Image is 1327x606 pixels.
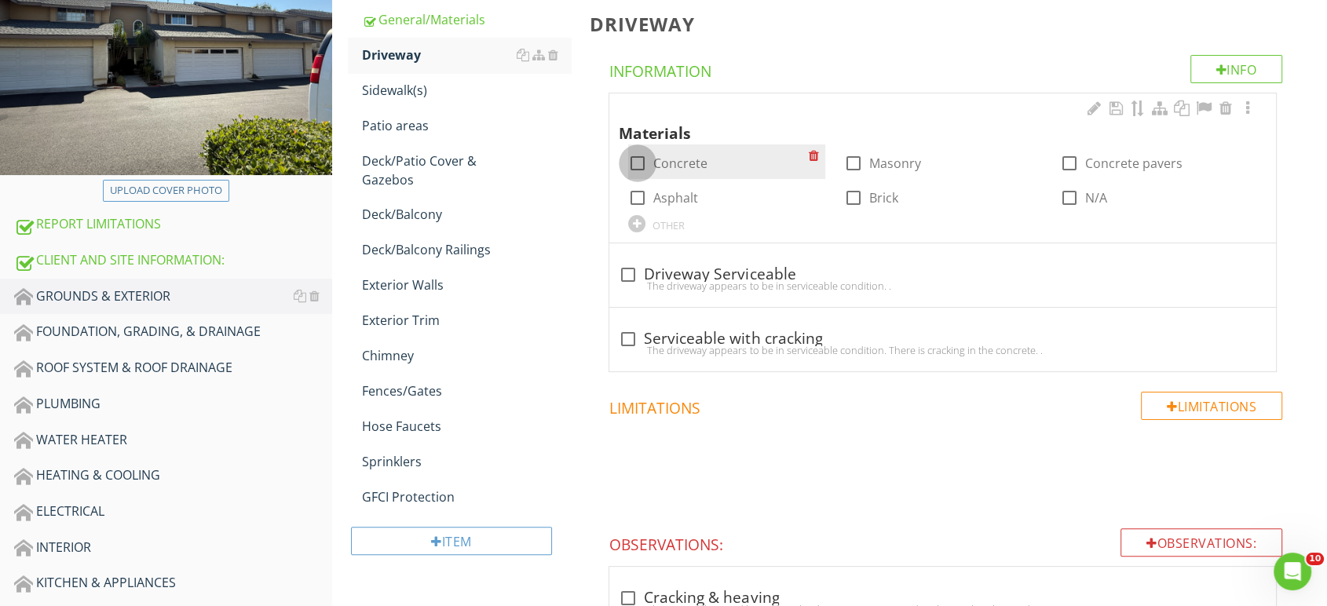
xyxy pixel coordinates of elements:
div: Deck/Patio Cover & Gazebos [362,151,572,189]
div: GFCI Protection [362,487,572,506]
div: Limitations [1141,392,1282,420]
label: Asphalt [653,190,698,206]
div: Exterior Walls [362,276,572,294]
div: Observations: [1120,528,1282,557]
div: Sprinklers [362,452,572,471]
div: FOUNDATION, GRADING, & DRAINAGE [14,322,332,342]
div: KITCHEN & APPLIANCES [14,573,332,593]
div: Fences/Gates [362,381,572,400]
div: INTERIOR [14,538,332,558]
label: Brick [869,190,898,206]
div: CLIENT AND SITE INFORMATION: [14,250,332,271]
label: Concrete pavers [1085,155,1183,171]
span: 10 [1306,553,1324,565]
div: ELECTRICAL [14,502,332,522]
h3: Driveway [590,13,1302,35]
div: REPORT LIMITATIONS [14,214,332,235]
div: GROUNDS & EXTERIOR [14,287,332,307]
div: Sidewalk(s) [362,81,572,100]
label: Masonry [869,155,921,171]
div: Exterior Trim [362,311,572,330]
div: WATER HEATER [14,430,332,451]
div: OTHER [653,219,685,232]
iframe: Intercom live chat [1274,553,1311,590]
div: Materials [619,100,1234,145]
div: PLUMBING [14,394,332,414]
div: Item [351,527,553,555]
div: Hose Faucets [362,417,572,436]
label: Concrete [653,155,707,171]
div: ROOF SYSTEM & ROOF DRAINAGE [14,358,332,378]
div: The driveway appears to be in serviceable condition. . [619,279,1267,292]
div: Deck/Balcony [362,205,572,224]
div: Info [1190,55,1283,83]
div: Upload cover photo [110,183,222,199]
div: Patio areas [362,116,572,135]
div: The driveway appears to be in serviceable condition. There is cracking in the concrete. . [619,344,1267,356]
button: Upload cover photo [103,180,229,202]
h4: Limitations [609,392,1282,418]
div: General/Materials [362,10,572,29]
div: HEATING & COOLING [14,465,332,486]
div: Driveway [362,46,572,64]
label: N/A [1085,190,1107,206]
h4: Observations: [609,528,1282,555]
h4: Information [609,55,1282,82]
div: Deck/Balcony Railings [362,240,572,259]
div: Chimney [362,346,572,365]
